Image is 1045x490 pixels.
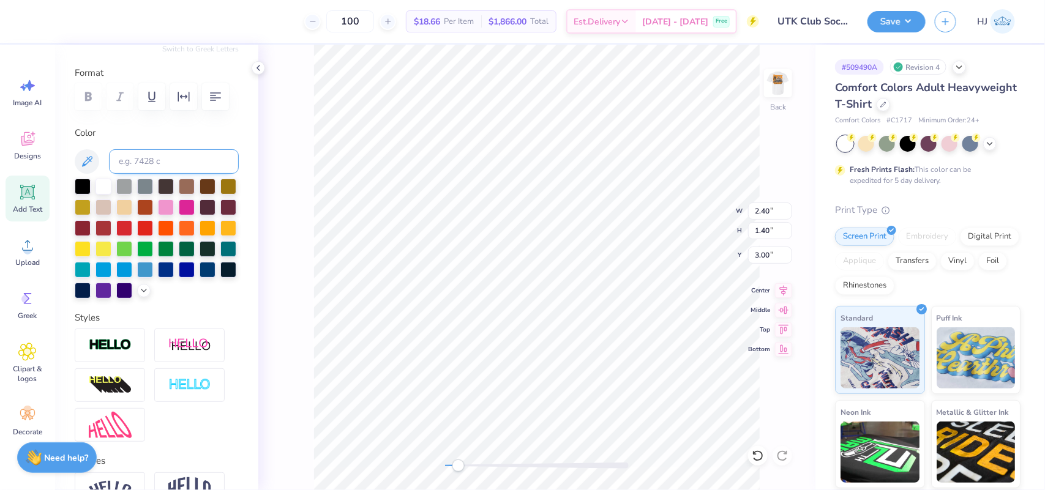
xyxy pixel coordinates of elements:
span: Metallic & Glitter Ink [937,406,1009,418]
img: 3D Illusion [89,376,132,395]
span: Top [748,325,770,335]
span: HJ [977,15,987,29]
div: Vinyl [940,252,975,270]
button: Save [867,11,926,32]
span: Comfort Colors [835,116,880,126]
span: Neon Ink [841,406,871,418]
span: Upload [15,258,40,267]
div: Transfers [888,252,937,270]
img: Hughe Josh Cabanete [991,9,1015,34]
input: Untitled Design [768,9,858,34]
img: Shadow [168,338,211,353]
div: Screen Print [835,228,894,246]
span: Est. Delivery [574,15,620,28]
div: Embroidery [898,228,956,246]
button: Switch to Greek Letters [162,44,239,54]
div: Back [770,102,786,113]
strong: Fresh Prints Flash: [850,165,915,174]
input: – – [326,10,374,32]
span: Bottom [748,344,770,354]
span: Designs [14,151,41,161]
img: Stroke [89,338,132,352]
span: Center [748,286,770,295]
img: Free Distort [89,412,132,438]
div: Digital Print [960,228,1019,246]
span: Free [716,17,727,26]
span: Puff Ink [937,311,962,324]
div: Rhinestones [835,277,894,295]
img: Metallic & Glitter Ink [937,421,1016,483]
div: Accessibility label [452,459,465,472]
label: Color [75,126,239,140]
label: Styles [75,311,100,325]
span: Clipart & logos [7,364,48,384]
span: Comfort Colors Adult Heavyweight T-Shirt [835,80,1017,111]
img: Back [766,71,790,95]
span: $1,866.00 [489,15,526,28]
div: Print Type [835,203,1021,217]
div: # 509490A [835,59,884,75]
a: HJ [972,9,1021,34]
span: Image AI [13,98,42,108]
span: Middle [748,305,770,315]
strong: Need help? [45,452,89,464]
div: This color can be expedited for 5 day delivery. [850,164,1000,186]
span: # C1717 [886,116,912,126]
input: e.g. 7428 c [109,149,239,174]
img: Standard [841,327,920,388]
span: Minimum Order: 24 + [918,116,979,126]
span: Total [530,15,549,28]
label: Format [75,66,239,80]
span: $18.66 [414,15,440,28]
img: Neon Ink [841,421,920,483]
img: Puff Ink [937,327,1016,388]
span: Per Item [444,15,474,28]
img: Negative Space [168,378,211,392]
div: Revision 4 [890,59,946,75]
div: Foil [978,252,1007,270]
span: [DATE] - [DATE] [642,15,708,28]
div: Applique [835,252,884,270]
span: Greek [18,311,37,321]
span: Decorate [13,427,42,437]
span: Add Text [13,204,42,214]
span: Standard [841,311,873,324]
